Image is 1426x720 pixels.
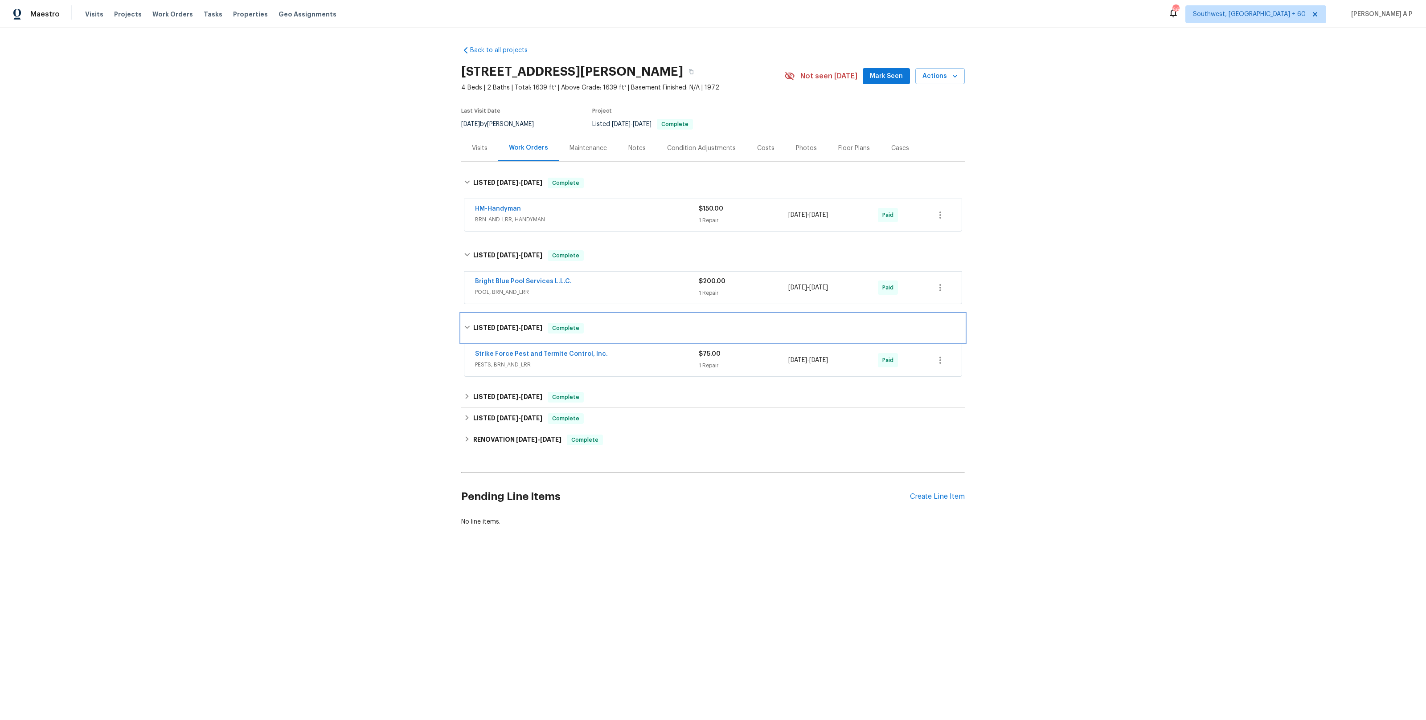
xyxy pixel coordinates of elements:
div: LISTED [DATE]-[DATE]Complete [461,169,965,197]
span: [DATE] [516,436,537,443]
span: [DATE] [540,436,561,443]
div: Costs [757,144,774,153]
div: 668 [1172,5,1179,14]
span: - [516,436,561,443]
span: - [497,252,542,258]
div: LISTED [DATE]-[DATE]Complete [461,408,965,429]
span: [DATE] [788,212,807,218]
span: - [788,283,828,292]
div: Maintenance [570,144,607,153]
span: [DATE] [788,357,807,363]
span: - [497,325,542,331]
div: Visits [472,144,488,153]
button: Copy Address [683,64,699,80]
div: Notes [628,144,646,153]
span: [DATE] [809,212,828,218]
div: 1 Repair [699,216,788,225]
h2: Pending Line Items [461,476,910,517]
span: $75.00 [699,351,721,357]
span: 4 Beds | 2 Baths | Total: 1639 ft² | Above Grade: 1639 ft² | Basement Finished: N/A | 1972 [461,83,784,92]
div: LISTED [DATE]-[DATE]Complete [461,314,965,342]
a: Bright Blue Pool Services L.L.C. [475,278,572,285]
span: Work Orders [152,10,193,19]
span: - [788,356,828,365]
span: BRN_AND_LRR, HANDYMAN [475,215,699,224]
span: [DATE] [497,252,518,258]
button: Mark Seen [863,68,910,85]
span: [DATE] [521,415,542,421]
span: $150.00 [699,206,723,212]
h6: LISTED [473,392,542,403]
div: Photos [796,144,817,153]
div: 1 Repair [699,289,788,297]
span: [DATE] [633,121,652,127]
div: Condition Adjustments [667,144,736,153]
span: [DATE] [497,325,518,331]
span: Paid [882,211,897,220]
span: [DATE] [521,252,542,258]
span: [DATE] [612,121,631,127]
span: [DATE] [809,285,828,291]
span: [DATE] [521,394,542,400]
div: Create Line Item [910,492,965,501]
span: Visits [85,10,103,19]
div: Work Orders [509,143,548,152]
span: POOL, BRN_AND_LRR [475,288,699,297]
span: Complete [549,324,583,333]
a: Strike Force Pest and Termite Control, Inc. [475,351,608,357]
span: $200.00 [699,278,725,285]
span: - [497,415,542,421]
span: Geo Assignments [279,10,336,19]
div: Floor Plans [838,144,870,153]
span: [DATE] [461,121,480,127]
span: Maestro [30,10,60,19]
h6: LISTED [473,178,542,188]
button: Actions [915,68,965,85]
span: - [612,121,652,127]
span: [DATE] [521,325,542,331]
h6: LISTED [473,413,542,424]
span: Tasks [204,11,222,17]
span: Paid [882,283,897,292]
div: by [PERSON_NAME] [461,119,545,130]
span: Listed [592,121,693,127]
div: 1 Repair [699,361,788,370]
span: Actions [922,71,958,82]
h6: RENOVATION [473,435,561,445]
span: [DATE] [809,357,828,363]
span: Projects [114,10,142,19]
span: Mark Seen [870,71,903,82]
span: [DATE] [521,179,542,186]
span: Properties [233,10,268,19]
span: PESTS, BRN_AND_LRR [475,360,699,369]
span: [DATE] [497,394,518,400]
h2: [STREET_ADDRESS][PERSON_NAME] [461,67,683,76]
h6: LISTED [473,323,542,334]
span: [DATE] [497,415,518,421]
span: - [497,394,542,400]
div: LISTED [DATE]-[DATE]Complete [461,386,965,408]
div: No line items. [461,517,965,526]
span: Last Visit Date [461,108,500,114]
span: Project [592,108,612,114]
span: [PERSON_NAME] A P [1348,10,1413,19]
span: Southwest, [GEOGRAPHIC_DATA] + 60 [1193,10,1306,19]
span: Complete [549,414,583,423]
span: Complete [658,122,692,127]
span: - [497,179,542,186]
h6: LISTED [473,250,542,261]
div: LISTED [DATE]-[DATE]Complete [461,241,965,270]
span: Complete [549,251,583,260]
a: Back to all projects [461,46,547,55]
span: [DATE] [497,179,518,186]
a: HM-Handyman [475,206,521,212]
span: [DATE] [788,285,807,291]
span: Not seen [DATE] [800,72,857,81]
span: Complete [549,393,583,402]
span: Paid [882,356,897,365]
div: Cases [891,144,909,153]
span: - [788,211,828,220]
div: RENOVATION [DATE]-[DATE]Complete [461,429,965,451]
span: Complete [568,435,602,444]
span: Complete [549,179,583,187]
